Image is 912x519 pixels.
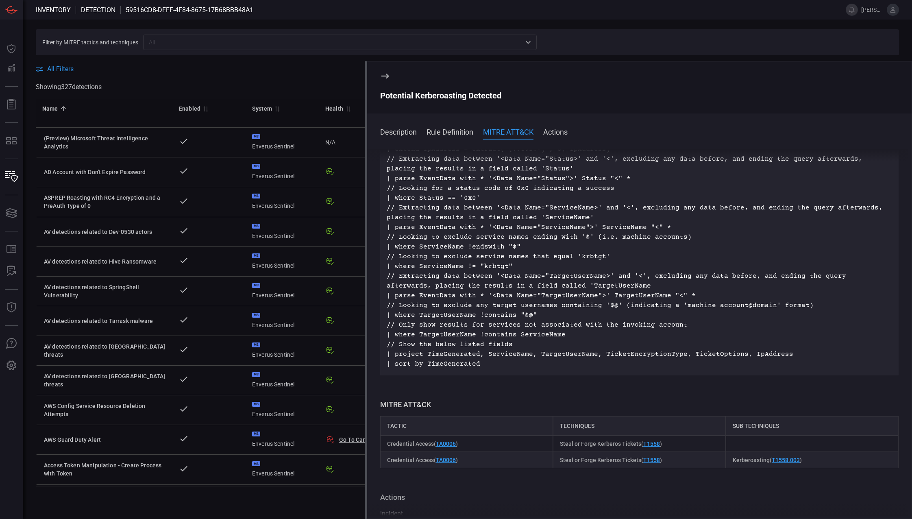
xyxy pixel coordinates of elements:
span: Sort by System ascending [272,105,282,112]
div: tactic [380,416,553,436]
div: MS [252,134,260,139]
div: Enverus Sentinel [252,134,312,150]
div: Enverus Sentinel [252,432,312,448]
div: Enverus Sentinel [252,253,312,270]
div: Access Token Manipulation - Create Process with Token [44,461,166,478]
button: Detections [2,59,21,78]
div: MS [252,224,260,229]
div: MS [252,372,260,377]
div: sub techniques [726,416,899,436]
button: Preferences [2,356,21,375]
div: Name [42,104,58,113]
div: techniques [553,416,726,436]
div: Enverus Sentinel [252,372,312,388]
button: Actions [543,126,568,136]
div: MS [252,283,260,288]
div: Enverus Sentinel [252,224,312,240]
div: MS [252,313,260,318]
div: Enverus Sentinel [252,402,312,418]
a: T1558 [643,440,660,447]
div: Actions [380,493,899,502]
div: (Preview) Microsoft Threat Intelligence Analytics [44,134,166,150]
a: T1558 [643,457,660,463]
div: AWS Guard Duty Alert [44,436,166,444]
button: All Filters [36,65,74,73]
a: TA0006 [436,457,456,463]
div: Enverus Sentinel [252,313,312,329]
div: AD Account with Don't Expire Password [44,168,166,176]
span: Credential Access ( ) [387,457,458,463]
div: AWS Config Service Resource Deletion Attempts [44,402,166,418]
button: Cards [2,203,21,223]
span: Showing 327 detection s [36,83,102,91]
span: Sort by Health ascending [343,105,353,112]
div: Enverus Sentinel [252,283,312,299]
div: MS [252,194,260,198]
div: Enverus Sentinel [252,194,312,210]
span: Credential Access ( ) [387,440,458,447]
button: ALERT ANALYSIS [2,262,21,281]
div: Enverus Sentinel [252,164,312,180]
div: AV detections related to SpringShell Vulnerability [44,283,166,299]
button: Rule Definition [427,126,473,136]
button: Dashboard [2,39,21,59]
button: Threat Intelligence [2,298,21,317]
div: Enverus Sentinel [252,461,312,478]
button: Open [522,37,534,48]
span: All Filters [47,65,74,73]
button: Description [380,126,417,136]
div: AV detections related to Ukraine threats [44,372,166,388]
button: Reports [2,95,21,114]
button: Ask Us A Question [2,334,21,353]
span: Sort by Enabled descending [200,105,210,112]
span: [PERSON_NAME].[PERSON_NAME] [861,7,884,13]
div: Health [325,104,343,113]
div: Enabled [179,104,200,113]
span: Sorted by Name ascending [58,105,68,112]
div: MS [252,461,260,466]
input: All [146,37,521,47]
div: AV detections related to Ukraine threats [44,342,166,359]
div: MS [252,402,260,407]
span: N/A [325,138,335,146]
div: MITRE ATT&CK [380,400,899,410]
div: MS [252,253,260,258]
div: MS [252,432,260,436]
div: Potential Kerberoasting Detected [380,91,899,100]
span: Steal or Forge Kerberos Tickets ( ) [560,457,662,463]
span: Inventory [36,6,71,14]
div: AV detections related to Tarrask malware [44,317,166,325]
div: AV detections related to Dev-0530 actors [44,228,166,236]
button: MITRE - Detection Posture [2,131,21,150]
a: TA0006 [436,440,456,447]
div: ASPREP Roasting with RC4 Encryption and a PreAuth Type of 0 [44,194,166,210]
span: Steal or Forge Kerberos Tickets ( ) [560,440,662,447]
span: Kerberoasting ( ) [733,457,802,463]
span: Detection [81,6,115,14]
button: MITRE ATT&CK [483,126,533,136]
button: Inventory [2,167,21,187]
span: Filter by MITRE tactics and techniques [42,39,138,46]
div: MS [252,164,260,169]
a: T1558.003 [772,457,800,463]
button: Go To Card [339,436,368,444]
div: Enverus Sentinel [252,342,312,359]
button: Rule Catalog [2,240,21,259]
div: AV detections related to Hive Ransomware [44,257,166,266]
span: 59516cd8-dfff-4f84-8675-17b68bbb48a1 [126,6,253,14]
div: System [252,104,272,113]
div: MS [252,342,260,347]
